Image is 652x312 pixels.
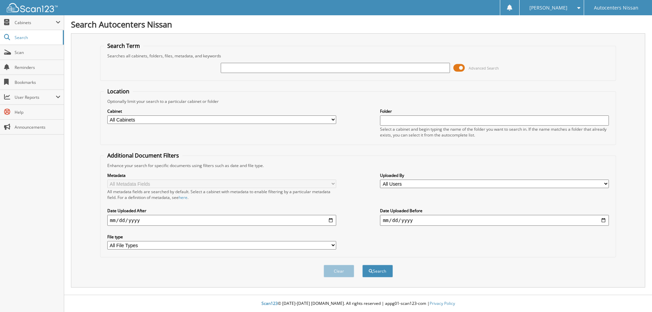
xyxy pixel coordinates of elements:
span: Reminders [15,65,60,70]
label: File type [107,234,336,240]
span: Bookmarks [15,79,60,85]
label: Date Uploaded Before [380,208,609,214]
label: Date Uploaded After [107,208,336,214]
label: Folder [380,108,609,114]
span: Scan [15,50,60,55]
label: Cabinet [107,108,336,114]
label: Metadata [107,172,336,178]
div: All metadata fields are searched by default. Select a cabinet with metadata to enable filtering b... [107,189,336,200]
span: Help [15,109,60,115]
input: start [107,215,336,226]
span: Advanced Search [469,66,499,71]
legend: Additional Document Filters [104,152,182,159]
input: end [380,215,609,226]
legend: Search Term [104,42,143,50]
span: Search [15,35,59,40]
span: Scan123 [261,300,278,306]
div: Searches all cabinets, folders, files, metadata, and keywords [104,53,613,59]
label: Uploaded By [380,172,609,178]
h1: Search Autocenters Nissan [71,19,645,30]
a: Privacy Policy [430,300,455,306]
span: Cabinets [15,20,56,25]
legend: Location [104,88,133,95]
span: Autocenters Nissan [594,6,638,10]
button: Clear [324,265,354,277]
img: scan123-logo-white.svg [7,3,58,12]
div: Optionally limit your search to a particular cabinet or folder [104,98,613,104]
div: Select a cabinet and begin typing the name of the folder you want to search in. If the name match... [380,126,609,138]
span: Announcements [15,124,60,130]
div: Enhance your search for specific documents using filters such as date and file type. [104,163,613,168]
span: User Reports [15,94,56,100]
button: Search [362,265,393,277]
div: © [DATE]-[DATE] [DOMAIN_NAME]. All rights reserved | appg01-scan123-com | [64,295,652,312]
a: here [179,195,187,200]
span: [PERSON_NAME] [529,6,567,10]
